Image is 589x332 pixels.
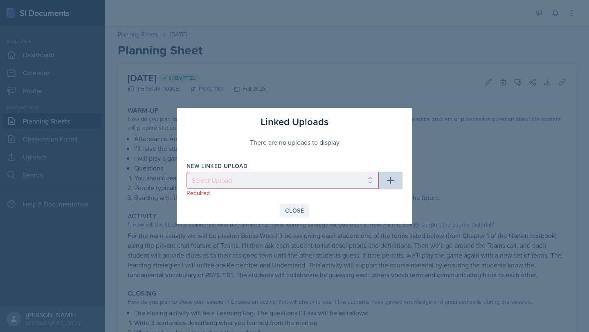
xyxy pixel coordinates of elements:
div: Close [285,207,304,214]
div: There are no uploads to display [187,129,402,155]
button: Close [280,204,309,218]
label: New Linked Upload [187,162,247,170]
h3: Linked Uploads [261,114,328,129]
p: Required [187,189,379,197]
